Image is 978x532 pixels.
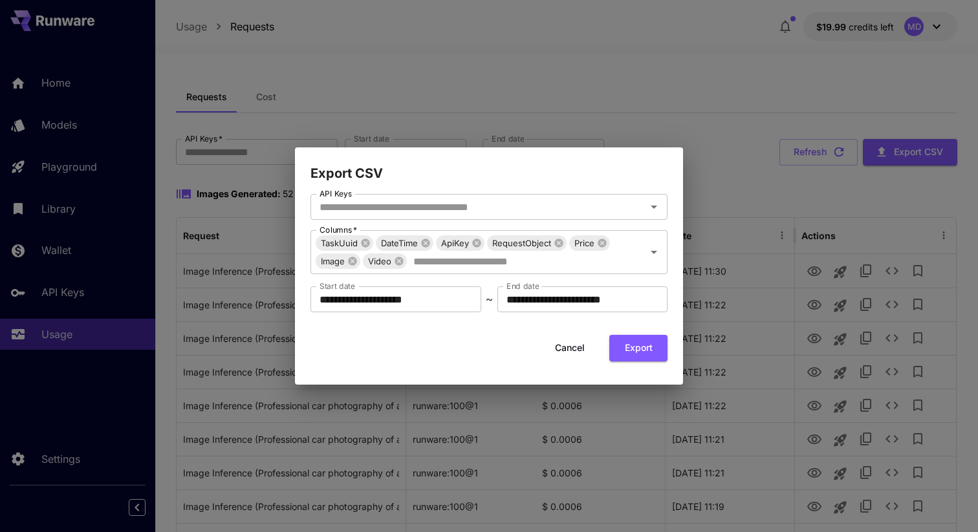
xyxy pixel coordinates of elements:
[609,335,668,361] button: Export
[363,254,397,269] span: Video
[487,235,567,251] div: RequestObject
[295,147,683,184] h2: Export CSV
[569,235,610,251] div: Price
[316,235,373,251] div: TaskUuid
[320,281,355,292] label: Start date
[316,236,363,251] span: TaskUuid
[376,236,423,251] span: DateTime
[320,224,357,235] label: Columns
[320,188,352,199] label: API Keys
[569,236,600,251] span: Price
[486,292,493,307] p: ~
[376,235,433,251] div: DateTime
[645,198,663,216] button: Open
[487,236,556,251] span: RequestObject
[506,281,539,292] label: End date
[316,254,350,269] span: Image
[316,253,360,269] div: Image
[436,235,484,251] div: ApiKey
[645,243,663,261] button: Open
[541,335,599,361] button: Cancel
[363,253,407,269] div: Video
[436,236,474,251] span: ApiKey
